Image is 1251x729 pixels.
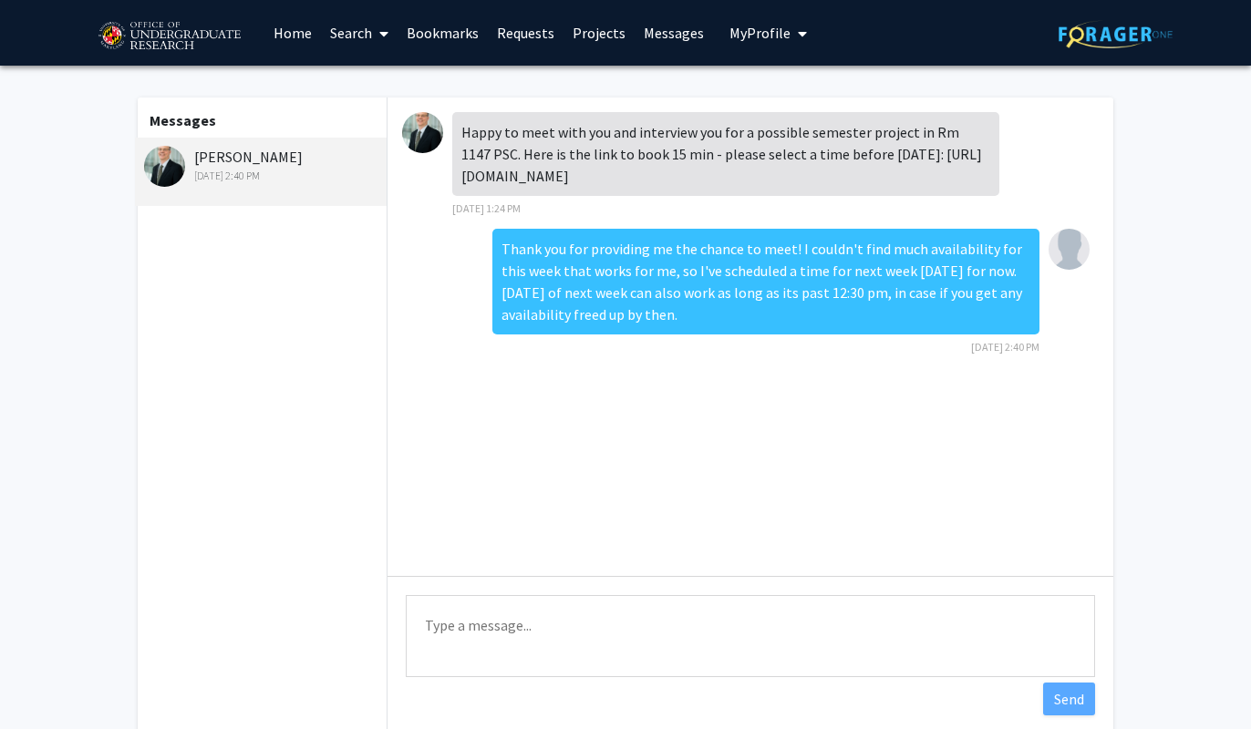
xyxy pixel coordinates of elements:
[452,112,999,196] div: Happy to meet with you and interview you for a possible semester project in Rm 1147 PSC. Here is ...
[150,111,216,129] b: Messages
[563,1,635,65] a: Projects
[729,24,791,42] span: My Profile
[144,146,382,184] div: [PERSON_NAME]
[406,595,1095,677] textarea: Message
[14,647,78,715] iframe: Chat
[971,340,1039,354] span: [DATE] 2:40 PM
[144,168,382,184] div: [DATE] 2:40 PM
[635,1,713,65] a: Messages
[92,14,246,59] img: University of Maryland Logo
[452,201,521,215] span: [DATE] 1:24 PM
[488,1,563,65] a: Requests
[321,1,398,65] a: Search
[1043,683,1095,715] button: Send
[264,1,321,65] a: Home
[1049,229,1090,270] img: Kush Patel
[144,146,185,187] img: Wolfgang Losert
[492,229,1039,334] div: Thank you for providing me the chance to meet! I couldn't find much availability for this week th...
[402,112,443,153] img: Wolfgang Losert
[398,1,488,65] a: Bookmarks
[1059,20,1173,48] img: ForagerOne Logo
